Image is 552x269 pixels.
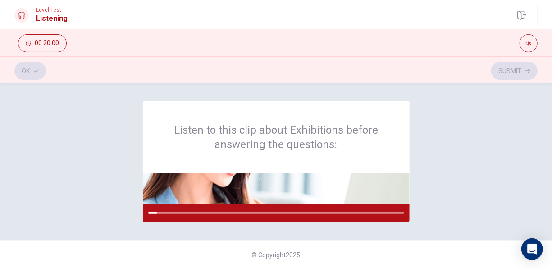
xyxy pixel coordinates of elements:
[164,123,388,152] h2: Listen to this clip about Exhibitions before answering the questions:
[35,40,59,47] span: 00:20:00
[36,7,68,13] span: Level Test
[143,173,410,204] img: passage image
[36,13,68,24] h1: Listening
[252,251,301,259] span: © Copyright 2025
[18,34,67,52] button: 00:20:00
[521,238,543,260] div: Open Intercom Messenger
